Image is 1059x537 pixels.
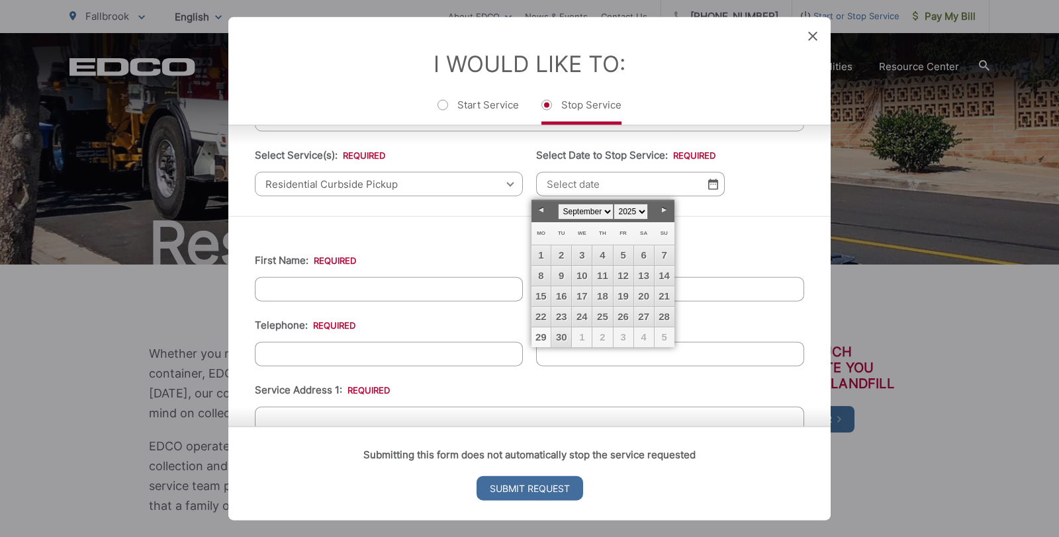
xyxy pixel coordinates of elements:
span: Sunday [661,230,668,236]
select: Select month [558,204,614,220]
a: 15 [531,286,551,306]
a: 14 [655,266,674,286]
a: 5 [614,245,633,265]
span: 2 [592,327,612,347]
a: 18 [592,286,612,306]
label: Stop Service [541,99,622,125]
span: Monday [537,230,545,236]
span: 4 [634,327,654,347]
label: Select Date to Stop Service: [536,149,715,161]
label: I Would Like To: [434,50,625,77]
a: 1 [531,245,551,265]
a: Prev [531,200,551,220]
a: 28 [655,307,674,327]
a: 20 [634,286,654,306]
strong: Submitting this form does not automatically stop the service requested [363,448,696,460]
img: Select date [708,179,718,190]
label: Service Address 1: [255,384,390,396]
a: 9 [551,266,571,286]
a: 6 [634,245,654,265]
span: Friday [620,230,627,236]
a: 23 [551,307,571,327]
span: 1 [572,327,592,347]
span: Thursday [599,230,606,236]
a: 17 [572,286,592,306]
span: 3 [614,327,633,347]
input: Submit Request [477,475,583,500]
a: 4 [592,245,612,265]
a: 24 [572,307,592,327]
a: 27 [634,307,654,327]
a: 13 [634,266,654,286]
a: 11 [592,266,612,286]
a: 21 [655,286,674,306]
input: Select date [536,172,725,196]
span: Tuesday [558,230,565,236]
label: Start Service [437,99,519,125]
a: 29 [531,327,551,347]
label: Telephone: [255,319,355,331]
a: 7 [655,245,674,265]
a: 2 [551,245,571,265]
a: 16 [551,286,571,306]
label: First Name: [255,255,356,267]
a: 8 [531,266,551,286]
span: Saturday [640,230,647,236]
span: Wednesday [578,230,586,236]
a: 22 [531,307,551,327]
span: Residential Curbside Pickup [255,172,523,196]
select: Select year [614,204,648,220]
label: Select Service(s): [255,149,385,161]
a: 3 [572,245,592,265]
a: 30 [551,327,571,347]
a: 10 [572,266,592,286]
a: 25 [592,307,612,327]
a: 26 [614,307,633,327]
span: 5 [655,327,674,347]
a: 12 [614,266,633,286]
a: 19 [614,286,633,306]
a: Next [655,200,674,220]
